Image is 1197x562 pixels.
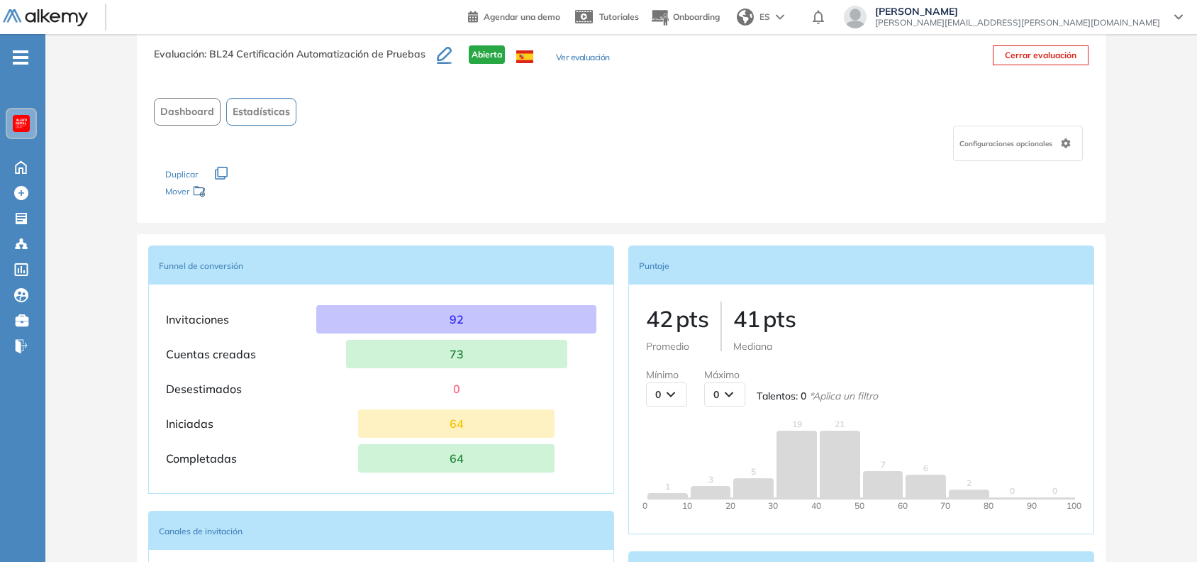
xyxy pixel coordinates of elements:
[154,98,221,126] button: Dashboard
[1027,500,1037,512] span: 90
[713,389,719,400] span: 0
[733,340,772,353] span: Mediana
[516,50,533,63] img: ESP
[650,2,720,33] button: Onboarding
[639,260,669,271] span: Puntaje
[776,418,817,431] span: 19
[3,9,88,27] img: Logo
[444,409,469,438] p: 64
[166,415,317,432] p: Iniciadas
[444,305,469,334] p: 92
[1035,485,1076,497] span: 0
[1067,500,1081,512] span: 100
[906,462,946,475] span: 6
[159,260,243,271] span: Funnel de conversión
[447,375,466,403] p: 0
[863,458,903,471] span: 7
[737,9,754,26] img: world
[875,6,1160,17] span: [PERSON_NAME]
[159,526,243,536] span: Canales de invitación
[444,444,469,473] p: 64
[682,500,692,512] span: 10
[763,304,796,333] span: pts
[154,45,437,75] h3: Evaluación
[854,500,864,512] span: 50
[820,418,860,431] span: 21
[984,500,993,512] span: 80
[733,302,796,336] p: 41
[875,17,1160,28] span: [PERSON_NAME][EMAIL_ADDRESS][PERSON_NAME][DOMAIN_NAME]
[759,11,770,23] span: ES
[646,368,679,381] span: Mínimo
[655,389,661,400] span: 0
[757,389,878,404] span: Talentos :
[468,7,560,24] a: Agendar una demo
[809,390,878,402] em: * Aplica un filtro
[166,450,317,467] p: Completadas
[725,500,735,512] span: 20
[801,390,806,402] span: 0
[599,11,639,22] span: Tutoriales
[444,340,469,368] p: 73
[993,45,1089,65] button: Cerrar evaluación
[959,138,1055,149] span: Configuraciones opcionales
[704,368,740,381] span: Máximo
[226,98,296,126] button: Estadísticas
[556,51,610,66] button: Ver evaluación
[642,500,647,512] span: 0
[165,169,198,180] span: Duplicar
[811,500,821,512] span: 40
[160,104,214,119] span: Dashboard
[166,380,317,397] p: Desestimados
[953,126,1083,161] div: Configuraciones opcionales
[469,45,505,64] span: Abierta
[166,346,317,363] p: Cuentas creadas
[940,500,950,512] span: 70
[233,104,290,119] span: Estadísticas
[646,340,689,353] span: Promedio
[204,48,425,60] span: : BL24 Certificación Automatización de Pruebas
[646,302,709,336] p: 42
[691,473,731,486] span: 3
[949,477,989,490] span: 2
[776,14,784,20] img: arrow
[484,11,560,22] span: Agendar una demo
[733,465,774,478] span: 5
[992,485,1032,497] span: 0
[768,500,778,512] span: 30
[676,304,709,333] span: pts
[165,180,307,206] div: Mover
[166,311,317,328] p: Invitaciones
[673,11,720,22] span: Onboarding
[898,500,908,512] span: 60
[647,480,688,493] span: 1
[16,118,27,129] img: https://assets.alkemy.org/workspaces/620/d203e0be-08f6-444b-9eae-a92d815a506f.png
[13,56,28,59] i: -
